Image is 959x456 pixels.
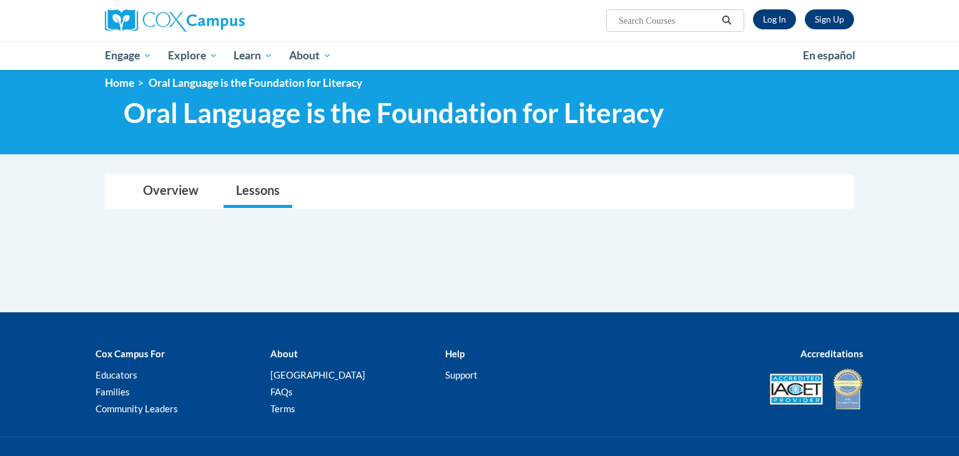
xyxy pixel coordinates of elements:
span: Explore [168,48,218,63]
a: Families [96,386,130,397]
img: Accredited IACET® Provider [770,374,823,405]
a: Home [105,76,134,89]
b: About [270,348,298,359]
b: Help [445,348,465,359]
a: About [281,41,340,70]
input: Search Courses [617,13,717,28]
b: Accreditations [800,348,863,359]
a: Support [445,369,478,380]
span: En español [803,49,855,62]
a: Learn [225,41,281,70]
span: Oral Language is the Foundation for Literacy [149,76,362,89]
span: Learn [234,48,273,63]
a: Engage [97,41,160,70]
a: Community Leaders [96,403,178,414]
a: Log In [753,9,796,29]
a: Cox Campus [105,9,342,32]
img: IDA® Accredited [832,367,863,411]
a: Explore [160,41,226,70]
a: Overview [130,175,211,208]
a: [GEOGRAPHIC_DATA] [270,369,365,380]
button: Search [717,13,736,28]
span: About [289,48,332,63]
b: Cox Campus For [96,348,165,359]
img: Cox Campus [105,9,245,32]
a: Lessons [224,175,292,208]
a: En español [795,42,863,69]
a: Educators [96,369,137,380]
span: Oral Language is the Foundation for Literacy [124,96,664,129]
a: Terms [270,403,295,414]
a: FAQs [270,386,293,397]
a: Register [805,9,854,29]
div: Main menu [86,41,873,70]
span: Engage [105,48,152,63]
